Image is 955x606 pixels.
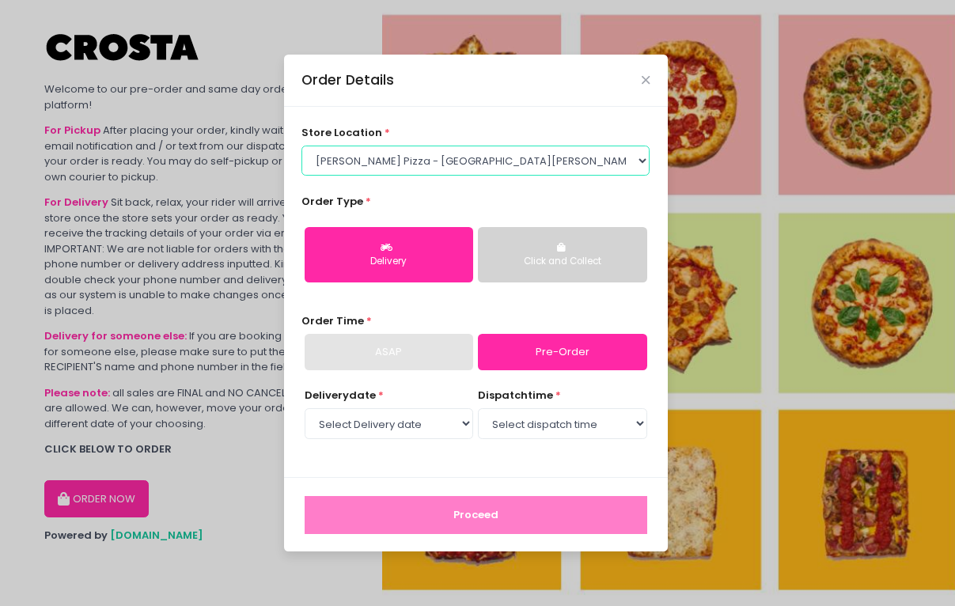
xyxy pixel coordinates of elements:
div: Click and Collect [489,255,635,269]
button: Delivery [305,227,473,282]
div: Delivery [316,255,462,269]
span: store location [301,125,382,140]
span: Delivery date [305,388,376,403]
span: dispatch time [478,388,553,403]
div: Order Details [301,70,394,90]
span: Order Type [301,194,363,209]
a: Pre-Order [478,334,646,370]
button: Proceed [305,496,647,534]
button: Click and Collect [478,227,646,282]
button: Close [642,76,650,84]
span: Order Time [301,313,364,328]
